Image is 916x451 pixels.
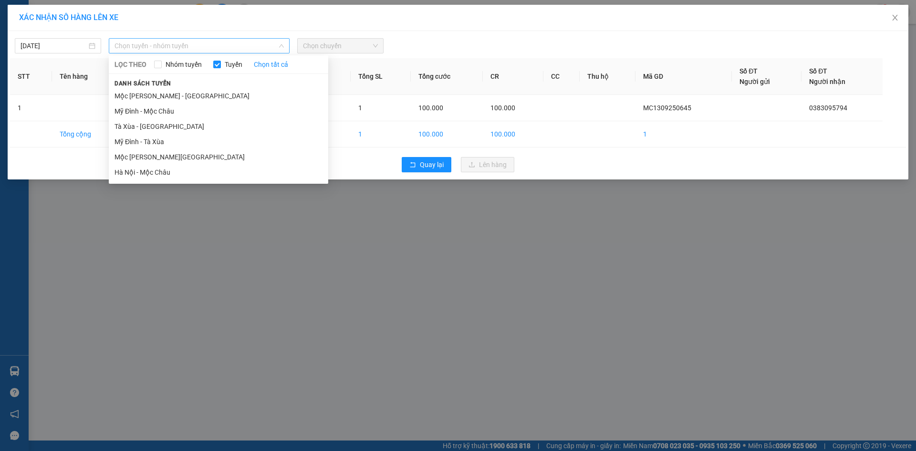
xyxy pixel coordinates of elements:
[490,104,515,112] span: 100.000
[420,159,444,170] span: Quay lại
[10,95,52,121] td: 1
[10,58,52,95] th: STT
[891,14,899,21] span: close
[739,78,770,85] span: Người gửi
[279,43,284,49] span: down
[303,39,378,53] span: Chọn chuyến
[109,104,328,119] li: Mỹ Đình - Mộc Châu
[109,134,328,149] li: Mỹ Đình - Tà Xùa
[114,59,146,70] span: LỌC THEO
[109,79,177,88] span: Danh sách tuyến
[351,58,411,95] th: Tổng SL
[21,41,87,51] input: 13/09/2025
[109,88,328,104] li: Mộc [PERSON_NAME] - [GEOGRAPHIC_DATA]
[109,165,328,180] li: Hà Nội - Mộc Châu
[114,39,284,53] span: Chọn tuyến - nhóm tuyến
[483,121,544,147] td: 100.000
[882,5,908,31] button: Close
[109,119,328,134] li: Tà Xùa - [GEOGRAPHIC_DATA]
[52,121,123,147] td: Tổng cộng
[483,58,544,95] th: CR
[809,67,827,75] span: Số ĐT
[739,67,758,75] span: Số ĐT
[162,59,206,70] span: Nhóm tuyến
[409,161,416,169] span: rollback
[221,59,246,70] span: Tuyến
[418,104,443,112] span: 100.000
[402,157,451,172] button: rollbackQuay lại
[351,121,411,147] td: 1
[52,58,123,95] th: Tên hàng
[543,58,580,95] th: CC
[809,78,845,85] span: Người nhận
[635,58,732,95] th: Mã GD
[643,104,691,112] span: MC1309250645
[635,121,732,147] td: 1
[461,157,514,172] button: uploadLên hàng
[580,58,635,95] th: Thu hộ
[109,149,328,165] li: Mộc [PERSON_NAME][GEOGRAPHIC_DATA]
[411,121,482,147] td: 100.000
[254,59,288,70] a: Chọn tất cả
[411,58,482,95] th: Tổng cước
[358,104,362,112] span: 1
[809,104,847,112] span: 0383095794
[19,13,118,22] span: XÁC NHẬN SỐ HÀNG LÊN XE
